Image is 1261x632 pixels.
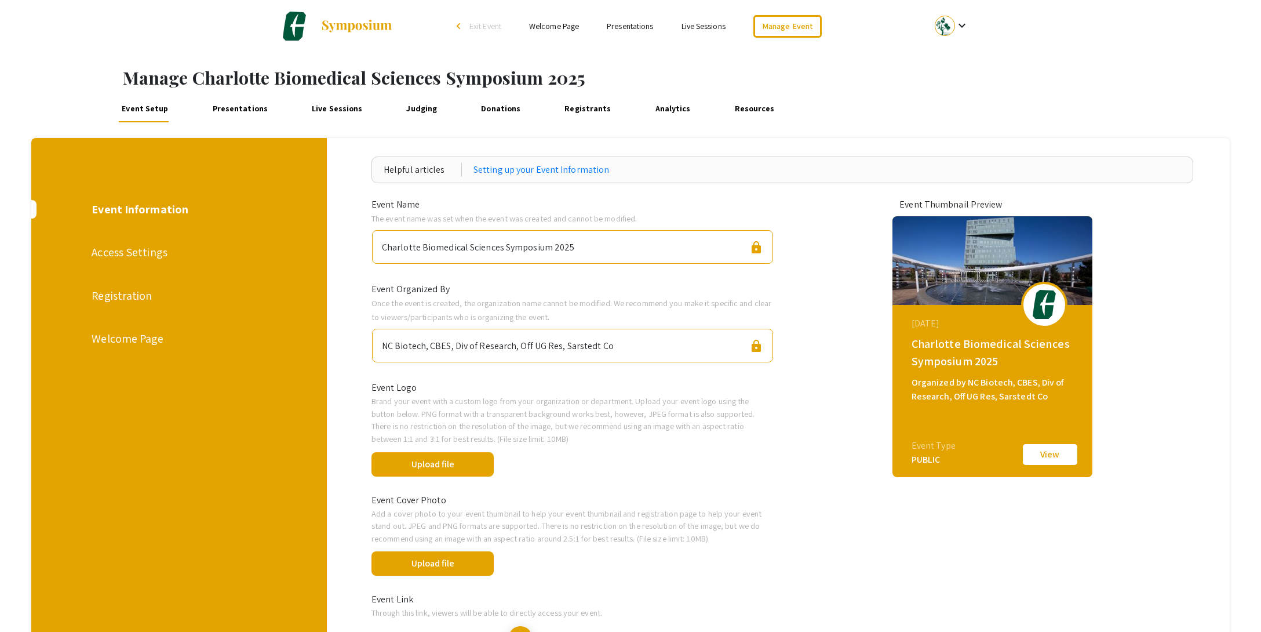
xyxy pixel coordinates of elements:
[92,330,265,347] div: Welcome Page
[681,21,726,31] a: Live Sessions
[652,95,694,122] a: Analytics
[457,23,464,30] div: arrow_back_ios
[371,395,774,445] p: Brand your event with a custom logo from your organization or department. Upload your event logo ...
[403,95,440,122] a: Judging
[899,198,1085,212] div: Event Thumbnail Preview
[1027,290,1062,319] img: biomedical-sciences2025_eventLogo_e7ea32_.png
[92,244,265,261] div: Access Settings
[371,213,637,224] span: The event name was set when the event was created and cannot be modified.
[280,12,393,41] a: Charlotte Biomedical Sciences Symposium 2025
[363,381,782,395] div: Event Logo
[382,235,574,255] div: Charlotte Biomedical Sciences Symposium 2025
[309,95,366,122] a: Live Sessions
[363,593,782,606] div: Event Link
[280,12,309,41] img: Charlotte Biomedical Sciences Symposium 2025
[371,606,774,619] p: Through this link, viewers will be able to directly access your event.
[753,15,822,38] a: Manage Event
[119,95,172,122] a: Event Setup
[504,549,532,577] span: done
[749,339,763,353] span: lock
[320,19,393,33] img: Symposium by ForagerOne
[123,67,1261,88] h1: Manage Charlotte Biomedical Sciences Symposium 2025
[562,95,614,122] a: Registrants
[371,551,494,576] button: Upload file
[382,334,614,353] div: NC Biotech, CBES, Div of Research, Off UG Res, Sarstedt Co
[371,507,774,545] p: Add a cover photo to your event thumbnail to help your event thumbnail and registration page to h...
[892,216,1092,305] img: biomedical-sciences2025_eventCoverPhoto_f0c029__thumb.jpg
[473,163,609,177] a: Setting up your Event Information
[607,21,653,31] a: Presentations
[9,580,49,623] iframe: Chat
[955,19,969,32] mat-icon: Expand account dropdown
[92,287,265,304] div: Registration
[912,317,1076,330] div: [DATE]
[363,198,782,212] div: Event Name
[749,241,763,255] span: lock
[371,297,771,322] span: Once the event is created, the organization name cannot be modified. We recommend you make it spe...
[469,21,501,31] span: Exit Event
[1021,442,1079,467] button: View
[923,13,981,39] button: Expand account dropdown
[478,95,524,122] a: Donations
[912,335,1076,370] div: Charlotte Biomedical Sciences Symposium 2025
[209,95,271,122] a: Presentations
[371,452,494,477] button: Upload file
[384,163,462,177] div: Helpful articles
[912,439,956,453] div: Event Type
[731,95,778,122] a: Resources
[363,282,782,296] div: Event Organized By
[504,450,532,478] span: done
[529,21,579,31] a: Welcome Page
[92,201,265,218] div: Event Information
[912,453,956,467] div: PUBLIC
[363,493,782,507] div: Event Cover Photo
[912,376,1076,404] div: Organized by NC Biotech, CBES, Div of Research, Off UG Res, Sarstedt Co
